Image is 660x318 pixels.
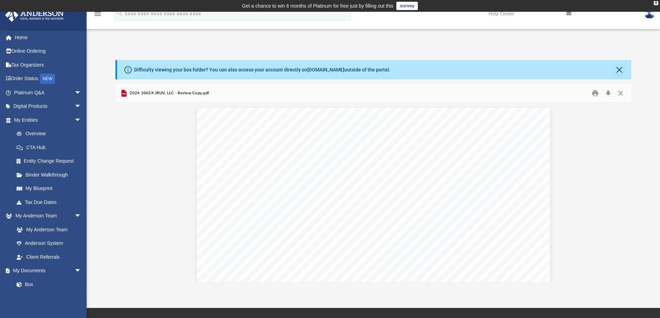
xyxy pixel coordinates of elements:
span: 3225 [247,164,263,170]
div: Difficulty viewing your box folder? You can also access your account directly on outside of the p... [134,66,390,74]
a: Digital Productsarrow_drop_down [5,100,92,113]
button: Print [588,88,602,99]
i: menu [94,10,102,18]
a: Home [5,31,92,44]
a: menu [94,13,102,18]
span: 2024 1065X JRUV, LLC - Review Copy.pdf [128,90,209,96]
a: Overview [10,127,92,141]
a: Entity Change Request [10,154,92,168]
a: survey [396,2,418,10]
span: GLOBAL [283,157,308,163]
a: CTA Hub [10,140,92,154]
a: Client Referrals [10,250,88,264]
a: Tax Due Dates [10,195,92,209]
span: arrow_drop_down [74,86,88,100]
div: Get a chance to win 6 months of Platinum for free just by filling out this [242,2,394,10]
span: BUSINESS [312,157,344,163]
a: My Blueprint [10,182,88,196]
a: Online Ordering [5,44,92,58]
a: My Anderson Teamarrow_drop_down [5,209,88,223]
div: NEW [40,74,55,84]
a: Binder Walkthrough [10,168,92,182]
a: My Documentsarrow_drop_down [5,264,88,278]
img: Anderson Advisors Platinum Portal [3,8,66,22]
span: VEGAS, [263,171,288,177]
span: arrow_drop_down [74,209,88,223]
a: My Anderson Team [10,223,85,237]
div: close [654,1,658,5]
a: Tax Organizers [5,58,92,72]
span: 89121 [304,171,324,177]
a: Anderson System [10,237,88,250]
a: My Entitiesarrow_drop_down [5,113,92,127]
i: search [116,9,123,17]
span: [PERSON_NAME] [267,164,314,170]
button: Close [614,88,627,99]
span: NV [291,171,300,177]
a: Meeting Minutes [10,291,88,305]
a: Platinum Q&Aarrow_drop_down [5,86,92,100]
span: DRIVE [296,164,316,170]
span: [PERSON_NAME] [247,157,294,163]
span: arrow_drop_down [74,113,88,127]
div: Document Viewer [115,103,632,282]
span: LLC [377,157,389,163]
a: Box [10,277,85,291]
span: COPY [405,203,502,315]
a: [DOMAIN_NAME] [307,67,344,72]
div: File preview [115,103,632,282]
span: GROUP, [349,157,373,163]
div: Preview [115,84,632,282]
span: arrow_drop_down [74,264,88,278]
button: Download [602,88,614,99]
img: User Pic [644,9,655,19]
a: Order StatusNEW [5,72,92,86]
span: arrow_drop_down [74,100,88,114]
button: Close [614,65,624,75]
span: LAS [247,171,259,177]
